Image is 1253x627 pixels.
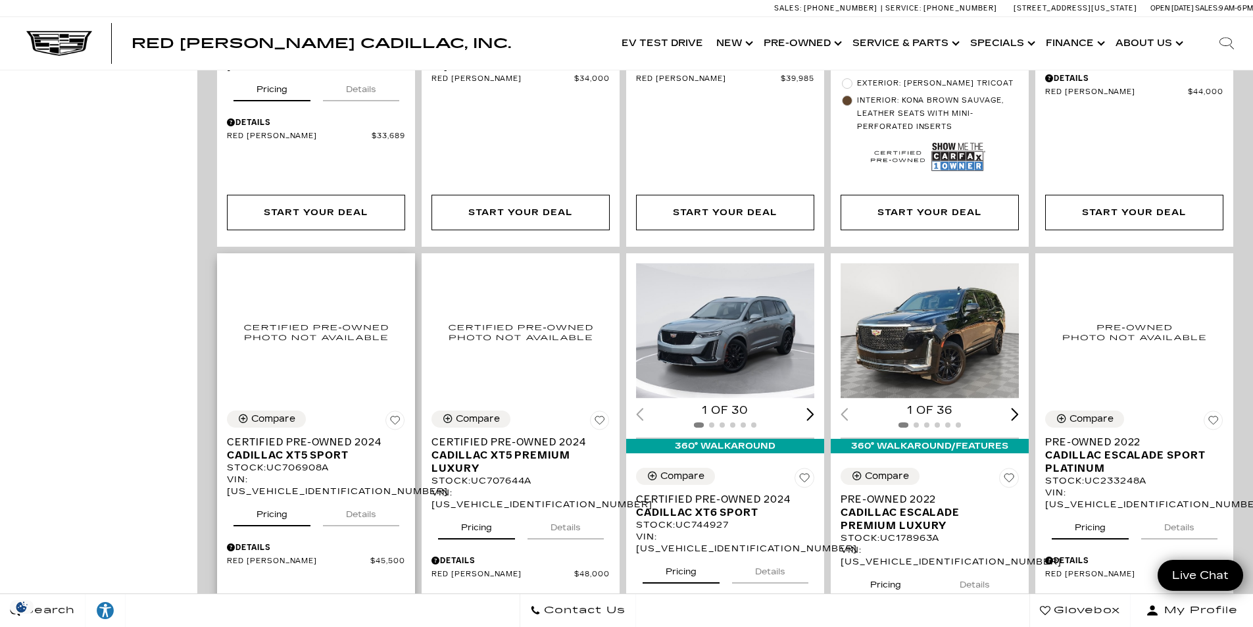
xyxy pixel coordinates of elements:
[1188,88,1223,97] span: $44,000
[636,506,804,519] span: Cadillac XT6 Sport
[923,4,997,13] span: [PHONE_NUMBER]
[636,195,814,230] a: Start Your Deal
[431,263,610,401] img: 2024 Cadillac XT5 Premium Luxury
[227,116,405,128] div: Pricing Details - Certified Pre-Owned 2022 Cadillac XT4 Sport
[1150,4,1194,13] span: Open [DATE]
[847,568,924,597] button: pricing tab
[1045,88,1223,97] a: Red [PERSON_NAME] $44,000
[431,449,600,475] span: Cadillac XT5 Premium Luxury
[806,408,814,420] div: Next slide
[841,493,1009,506] span: Pre-Owned 2022
[831,439,1029,453] div: 360° WalkAround/Features
[841,506,1009,532] span: Cadillac Escalade Premium Luxury
[520,594,636,627] a: Contact Us
[227,132,372,141] span: Red [PERSON_NAME]
[636,468,715,485] button: Compare Vehicle
[710,17,757,70] a: New
[323,72,399,101] button: details tab
[528,511,604,539] button: details tab
[1141,511,1217,539] button: details tab
[1159,601,1238,620] span: My Profile
[865,470,909,482] div: Compare
[841,468,920,485] button: Compare Vehicle
[636,195,814,230] div: undefined - Certified Pre-Owned 2024 Cadillac LYRIQ Sport 1
[1200,17,1253,70] div: Search
[636,74,814,84] a: Red [PERSON_NAME] $39,985
[1045,555,1223,566] div: Pricing Details - Pre-Owned 2022 Cadillac Escalade Sport Platinum
[1204,411,1223,436] button: Save Vehicle
[804,4,877,13] span: [PHONE_NUMBER]
[227,557,370,566] span: Red [PERSON_NAME]
[1045,195,1223,230] div: undefined - Certified Pre-Owned 2024 Cadillac XT5 Premium Luxury
[841,263,1021,399] img: 2022 Cadillac Escalade Premium Luxury 1
[227,436,395,449] span: Certified Pre-Owned 2024
[885,4,921,13] span: Service:
[233,497,310,526] button: pricing tab
[757,17,846,70] a: Pre-Owned
[431,74,610,84] a: Red [PERSON_NAME] $34,000
[7,600,37,614] section: Click to Open Cookie Consent Modal
[1069,413,1114,425] div: Compare
[86,601,125,620] div: Explore your accessibility options
[1045,88,1188,97] span: Red [PERSON_NAME]
[732,555,808,584] button: details tab
[841,195,1019,230] a: Start Your Deal
[20,601,75,620] span: Search
[636,519,814,531] div: Stock : UC744927
[227,541,405,553] div: Pricing Details - Certified Pre-Owned 2024 Cadillac XT5 Sport
[964,17,1039,70] a: Specials
[1045,436,1223,475] a: Pre-Owned 2022Cadillac Escalade Sport Platinum
[1166,568,1235,583] span: Live Chat
[1045,411,1124,428] button: Compare Vehicle
[456,413,500,425] div: Compare
[227,474,405,497] div: VIN: [US_VEHICLE_IDENTIFICATION_NUMBER]
[1045,570,1223,580] a: Red [PERSON_NAME] $75,000
[132,36,511,51] span: Red [PERSON_NAME] Cadillac, Inc.
[1050,601,1120,620] span: Glovebox
[227,132,405,141] a: Red [PERSON_NAME] $33,689
[431,195,610,230] a: Start Your Deal
[660,470,704,482] div: Compare
[841,493,1019,532] a: Pre-Owned 2022Cadillac Escalade Premium Luxury
[1045,195,1223,230] a: Start Your Deal
[227,557,405,566] a: Red [PERSON_NAME] $45,500
[1052,511,1129,539] button: pricing tab
[871,143,925,170] img: Cadillac Certified Used Vehicle
[431,436,600,449] span: Certified Pre-Owned 2024
[431,436,610,475] a: Certified Pre-Owned 2024Cadillac XT5 Premium Luxury
[636,531,814,555] div: VIN: [US_VEHICLE_IDENTIFICATION_NUMBER]
[26,31,92,56] a: Cadillac Dark Logo with Cadillac White Text
[841,263,1021,399] div: 1 / 2
[636,403,814,418] div: 1 of 30
[227,449,395,462] span: Cadillac XT5 Sport
[841,544,1019,568] div: VIN: [US_VEHICLE_IDENTIFICATION_NUMBER]
[1045,436,1214,449] span: Pre-Owned 2022
[1109,17,1187,70] a: About Us
[431,411,510,428] button: Compare Vehicle
[1045,487,1223,511] div: VIN: [US_VEHICLE_IDENTIFICATION_NUMBER]
[636,263,816,399] img: 2024 Cadillac XT6 Sport 1
[636,74,781,84] span: Red [PERSON_NAME]
[132,37,511,50] a: Red [PERSON_NAME] Cadillac, Inc.
[1045,570,1189,580] span: Red [PERSON_NAME]
[615,17,710,70] a: EV Test Drive
[774,4,802,13] span: Sales:
[541,601,626,620] span: Contact Us
[937,568,1013,597] button: details tab
[636,493,814,519] a: Certified Pre-Owned 2024Cadillac XT6 Sport
[1131,594,1253,627] button: Open user profile menu
[86,594,126,627] a: Explore your accessibility options
[227,195,405,230] div: undefined - Certified Pre-Owned 2022 Cadillac XT4 Sport
[1158,560,1243,591] a: Live Chat
[1219,4,1253,13] span: 9 AM-6 PM
[636,493,804,506] span: Certified Pre-Owned 2024
[857,77,1019,90] span: Exterior: [PERSON_NAME] Tricoat
[1029,594,1131,627] a: Glovebox
[431,74,574,84] span: Red [PERSON_NAME]
[323,497,399,526] button: details tab
[841,403,1019,418] div: 1 of 36
[1045,263,1223,401] img: 2022 Cadillac Escalade Sport Platinum
[227,462,405,474] div: Stock : UC706908A
[781,74,814,84] span: $39,985
[1014,4,1137,13] a: [STREET_ADDRESS][US_STATE]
